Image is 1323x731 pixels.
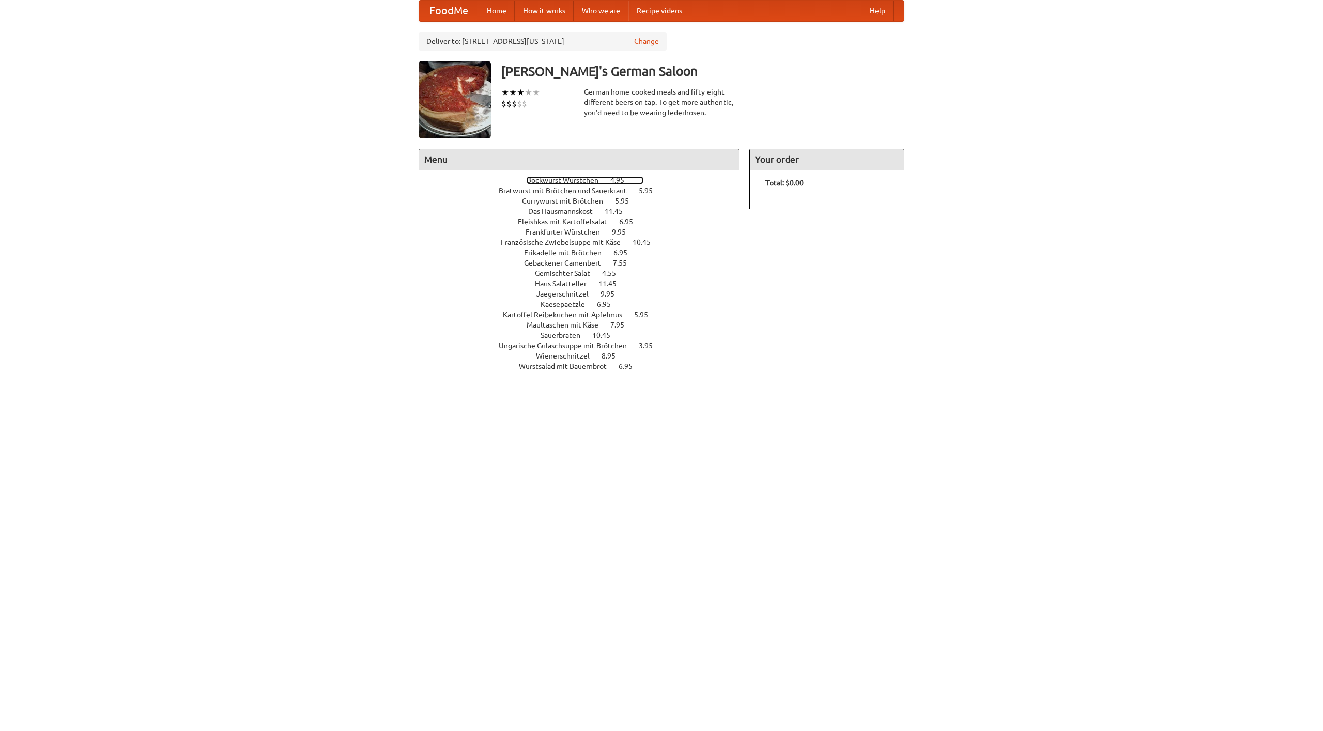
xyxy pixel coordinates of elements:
[501,61,904,82] h3: [PERSON_NAME]'s German Saloon
[419,32,667,51] div: Deliver to: [STREET_ADDRESS][US_STATE]
[503,310,667,319] a: Kartoffel Reibekuchen mit Apfelmus 5.95
[527,176,609,184] span: Bockwurst Würstchen
[628,1,690,21] a: Recipe videos
[619,362,643,370] span: 6.95
[525,87,532,98] li: ★
[419,1,479,21] a: FoodMe
[528,207,603,215] span: Das Hausmannskost
[522,197,648,205] a: Currywurst mit Brötchen 5.95
[634,310,658,319] span: 5.95
[592,331,621,339] span: 10.45
[518,217,652,226] a: Fleishkas mit Kartoffelsalat 6.95
[535,269,601,277] span: Gemischter Salat
[527,321,643,329] a: Maultaschen mit Käse 7.95
[512,98,517,110] li: $
[602,269,626,277] span: 4.55
[535,279,597,288] span: Haus Salatteller
[601,290,625,298] span: 9.95
[610,321,635,329] span: 7.95
[584,87,739,118] div: German home-cooked meals and fifty-eight different beers on tap. To get more authentic, you'd nee...
[634,36,659,46] a: Change
[506,98,512,110] li: $
[517,87,525,98] li: ★
[526,228,645,236] a: Frankfurter Würstchen 9.95
[862,1,894,21] a: Help
[517,98,522,110] li: $
[479,1,515,21] a: Home
[519,362,652,370] a: Wurstsalad mit Bauernbrot 6.95
[541,300,630,308] a: Kaesepaetzle 6.95
[750,149,904,170] h4: Your order
[499,186,637,195] span: Bratwurst mit Brötchen und Sauerkraut
[613,259,637,267] span: 7.55
[527,321,609,329] span: Maultaschen mit Käse
[527,176,643,184] a: Bockwurst Würstchen 4.95
[574,1,628,21] a: Who we are
[602,352,626,360] span: 8.95
[612,228,636,236] span: 9.95
[765,179,804,187] b: Total: $0.00
[526,228,610,236] span: Frankfurter Würstchen
[536,290,634,298] a: Jaegerschnitzel 9.95
[522,98,527,110] li: $
[536,290,599,298] span: Jaegerschnitzel
[613,248,638,257] span: 6.95
[509,87,517,98] li: ★
[598,279,627,288] span: 11.45
[518,217,618,226] span: Fleishkas mit Kartoffelsalat
[541,331,629,339] a: Sauerbraten 10.45
[501,238,670,246] a: Französische Zwiebelsuppe mit Käse 10.45
[499,341,672,350] a: Ungarische Gulaschsuppe mit Brötchen 3.95
[524,248,612,257] span: Frikadelle mit Brötchen
[633,238,661,246] span: 10.45
[519,362,617,370] span: Wurstsalad mit Bauernbrot
[532,87,540,98] li: ★
[639,186,663,195] span: 5.95
[536,352,635,360] a: Wienerschnitzel 8.95
[501,98,506,110] li: $
[535,279,636,288] a: Haus Salatteller 11.45
[524,259,611,267] span: Gebackener Camenbert
[501,87,509,98] li: ★
[503,310,633,319] span: Kartoffel Reibekuchen mit Apfelmus
[499,186,672,195] a: Bratwurst mit Brötchen und Sauerkraut 5.95
[522,197,613,205] span: Currywurst mit Brötchen
[528,207,642,215] a: Das Hausmannskost 11.45
[610,176,635,184] span: 4.95
[419,61,491,138] img: angular.jpg
[524,248,647,257] a: Frikadelle mit Brötchen 6.95
[541,331,591,339] span: Sauerbraten
[615,197,639,205] span: 5.95
[515,1,574,21] a: How it works
[597,300,621,308] span: 6.95
[419,149,739,170] h4: Menu
[499,341,637,350] span: Ungarische Gulaschsuppe mit Brötchen
[536,352,600,360] span: Wienerschnitzel
[541,300,595,308] span: Kaesepaetzle
[501,238,631,246] span: Französische Zwiebelsuppe mit Käse
[605,207,633,215] span: 11.45
[524,259,646,267] a: Gebackener Camenbert 7.55
[639,341,663,350] span: 3.95
[619,217,643,226] span: 6.95
[535,269,635,277] a: Gemischter Salat 4.55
